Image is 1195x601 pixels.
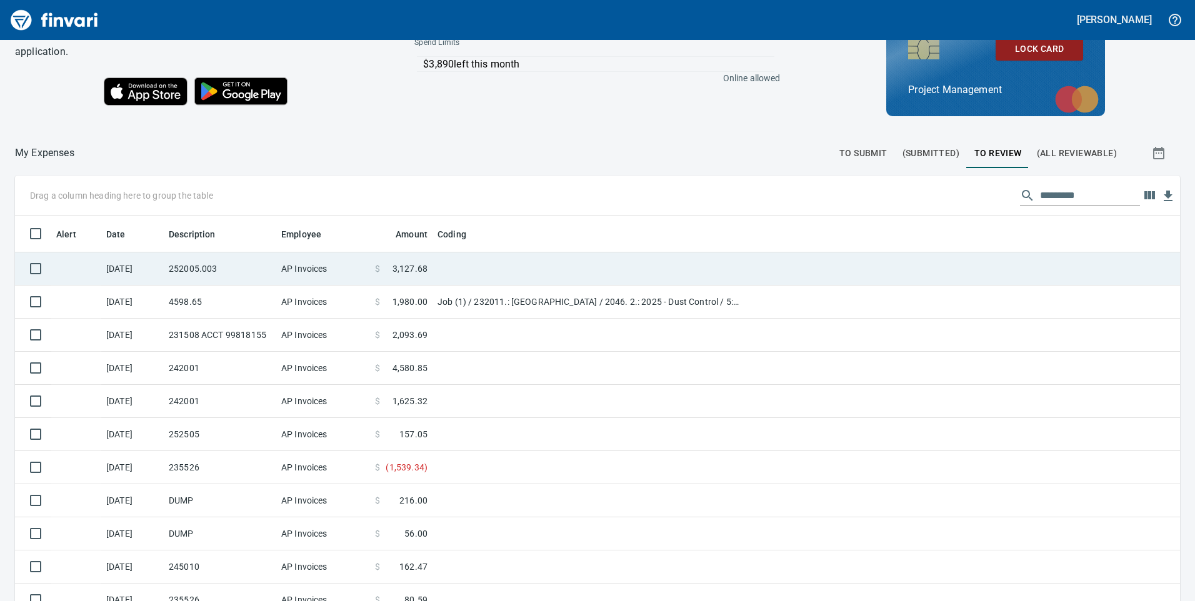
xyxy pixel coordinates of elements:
[396,227,427,242] span: Amount
[187,71,295,112] img: Get it on Google Play
[276,517,370,550] td: AP Invoices
[996,37,1083,61] button: Lock Card
[414,37,619,49] span: Spend Limits
[15,26,383,61] h6: You can also control your card and submit expenses from our iPhone or Android application.
[101,385,164,418] td: [DATE]
[386,461,427,474] span: ( 1,539.34 )
[276,286,370,319] td: AP Invoices
[908,82,1083,97] p: Project Management
[375,494,380,507] span: $
[276,418,370,451] td: AP Invoices
[101,451,164,484] td: [DATE]
[276,451,370,484] td: AP Invoices
[164,418,276,451] td: 252505
[423,57,774,72] p: $3,890 left this month
[164,286,276,319] td: 4598.65
[902,146,959,161] span: (Submitted)
[106,227,126,242] span: Date
[375,362,380,374] span: $
[15,146,74,161] nav: breadcrumb
[1074,10,1155,29] button: [PERSON_NAME]
[164,352,276,385] td: 242001
[101,517,164,550] td: [DATE]
[399,494,427,507] span: 216.00
[404,527,427,540] span: 56.00
[974,146,1022,161] span: To Review
[164,252,276,286] td: 252005.003
[404,72,780,84] p: Online allowed
[1006,41,1073,57] span: Lock Card
[15,146,74,161] p: My Expenses
[276,352,370,385] td: AP Invoices
[392,329,427,341] span: 2,093.69
[101,252,164,286] td: [DATE]
[164,385,276,418] td: 242001
[164,550,276,584] td: 245010
[101,484,164,517] td: [DATE]
[164,451,276,484] td: 235526
[399,428,427,440] span: 157.05
[276,252,370,286] td: AP Invoices
[437,227,482,242] span: Coding
[1077,13,1152,26] h5: [PERSON_NAME]
[839,146,887,161] span: To Submit
[375,262,380,275] span: $
[1140,138,1180,168] button: Show transactions within a particular date range
[276,484,370,517] td: AP Invoices
[276,385,370,418] td: AP Invoices
[276,319,370,352] td: AP Invoices
[281,227,337,242] span: Employee
[1037,146,1117,161] span: (All Reviewable)
[437,227,466,242] span: Coding
[1049,79,1105,119] img: mastercard.svg
[164,517,276,550] td: DUMP
[375,428,380,440] span: $
[276,550,370,584] td: AP Invoices
[101,319,164,352] td: [DATE]
[169,227,232,242] span: Description
[375,296,380,308] span: $
[164,319,276,352] td: 231508 ACCT 99818155
[7,5,101,35] img: Finvari
[101,550,164,584] td: [DATE]
[375,395,380,407] span: $
[164,484,276,517] td: DUMP
[30,189,213,202] p: Drag a column heading here to group the table
[399,560,427,573] span: 162.47
[392,262,427,275] span: 3,127.68
[169,227,216,242] span: Description
[375,329,380,341] span: $
[375,461,380,474] span: $
[106,227,142,242] span: Date
[56,227,92,242] span: Alert
[375,560,380,573] span: $
[392,296,427,308] span: 1,980.00
[432,286,745,319] td: Job (1) / 232011.: [GEOGRAPHIC_DATA] / 2046. 2.: 2025 - Dust Control / 5: Other
[379,227,427,242] span: Amount
[104,77,187,106] img: Download on the App Store
[56,227,76,242] span: Alert
[1159,187,1177,206] button: Download Table
[392,395,427,407] span: 1,625.32
[392,362,427,374] span: 4,580.85
[101,286,164,319] td: [DATE]
[281,227,321,242] span: Employee
[375,527,380,540] span: $
[101,418,164,451] td: [DATE]
[1140,186,1159,205] button: Choose columns to display
[101,352,164,385] td: [DATE]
